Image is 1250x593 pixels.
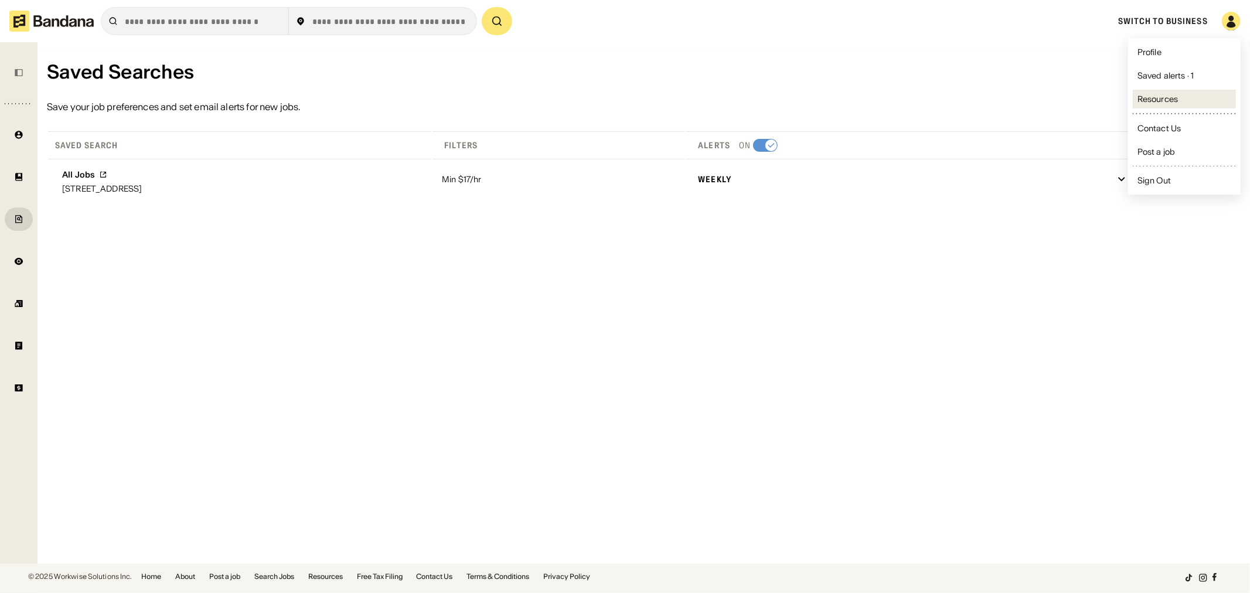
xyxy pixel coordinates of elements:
img: Bandana logotype [9,11,94,32]
div: Sign Out [1137,176,1171,185]
div: Post a job [1137,148,1175,156]
a: Profile [1133,43,1236,62]
a: Post a job [1133,142,1236,161]
a: Free Tax Filing [357,573,403,580]
a: Contact Us [1133,119,1236,138]
div: Saved alerts · 1 [1137,71,1194,80]
div: Weekly [698,174,1113,185]
div: [STREET_ADDRESS] [62,185,427,193]
a: Search Jobs [254,573,294,580]
div: Click toggle to sort descending [50,139,429,152]
a: Saved alerts · 1 [1133,66,1236,85]
div: Saved Searches [47,61,1231,83]
div: Resources [1137,95,1178,103]
a: Terms & Conditions [467,573,530,580]
a: Resources [1133,90,1236,108]
div: Click toggle to sort descending [689,139,1135,152]
a: Resources [308,573,343,580]
div: Filters [435,140,478,151]
a: Post a job [209,573,240,580]
a: All Jobs[STREET_ADDRESS] [53,165,427,193]
a: Privacy Policy [544,573,591,580]
div: Min $17/hr [437,175,680,183]
div: Contact Us [1137,124,1181,132]
a: Switch to Business [1118,16,1208,26]
a: About [175,573,195,580]
a: Contact Us [417,573,453,580]
div: Alerts [689,140,730,151]
div: Click toggle to sort descending [435,139,683,152]
div: All Jobs [62,170,94,180]
div: Profile [1137,48,1162,56]
div: On [739,140,751,151]
a: Home [141,573,161,580]
div: Save your job preferences and set email alerts for new jobs. [47,102,1231,111]
div: Saved Search [50,140,118,151]
div: © 2025 Workwise Solutions Inc. [28,573,132,580]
